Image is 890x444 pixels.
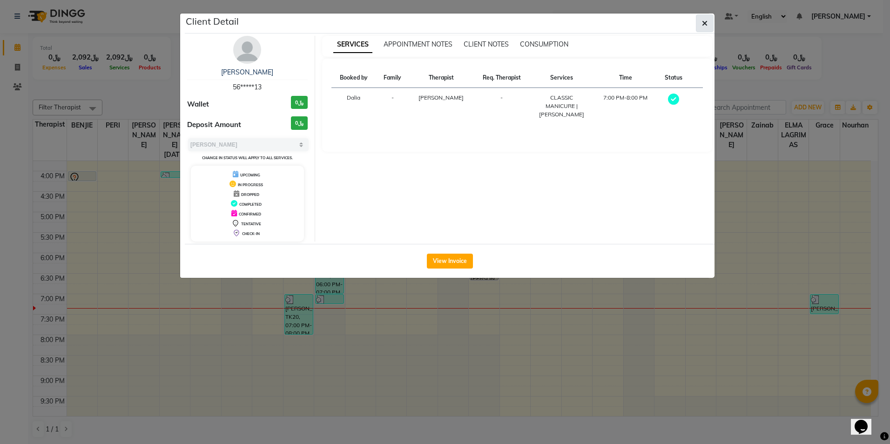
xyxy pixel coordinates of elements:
td: - [473,88,530,125]
td: 7:00 PM-8:00 PM [593,88,657,125]
h5: Client Detail [186,14,239,28]
th: Booked by [331,68,376,88]
img: avatar [233,36,261,64]
iframe: chat widget [851,407,881,435]
span: COMPLETED [239,202,262,207]
th: Time [593,68,657,88]
span: Wallet [187,99,209,110]
span: TENTATIVE [241,222,261,226]
span: [PERSON_NAME] [418,94,464,101]
span: APPOINTMENT NOTES [384,40,452,48]
small: Change in status will apply to all services. [202,155,293,160]
span: CONFIRMED [239,212,261,216]
div: CLASSIC MANICURE | [PERSON_NAME] [535,94,588,119]
span: UPCOMING [240,173,260,177]
th: Status [657,68,690,88]
span: IN PROGRESS [238,182,263,187]
th: Family [376,68,409,88]
td: - [376,88,409,125]
h3: ﷼0 [291,96,308,109]
span: CHECK-IN [242,231,260,236]
h3: ﷼0 [291,116,308,130]
span: Deposit Amount [187,120,241,130]
a: [PERSON_NAME] [221,68,273,76]
span: SERVICES [333,36,372,53]
td: Dalia [331,88,376,125]
th: Services [530,68,593,88]
th: Therapist [409,68,473,88]
th: Req. Therapist [473,68,530,88]
span: CLIENT NOTES [464,40,509,48]
span: CONSUMPTION [520,40,568,48]
span: DROPPED [241,192,259,197]
button: View Invoice [427,254,473,269]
